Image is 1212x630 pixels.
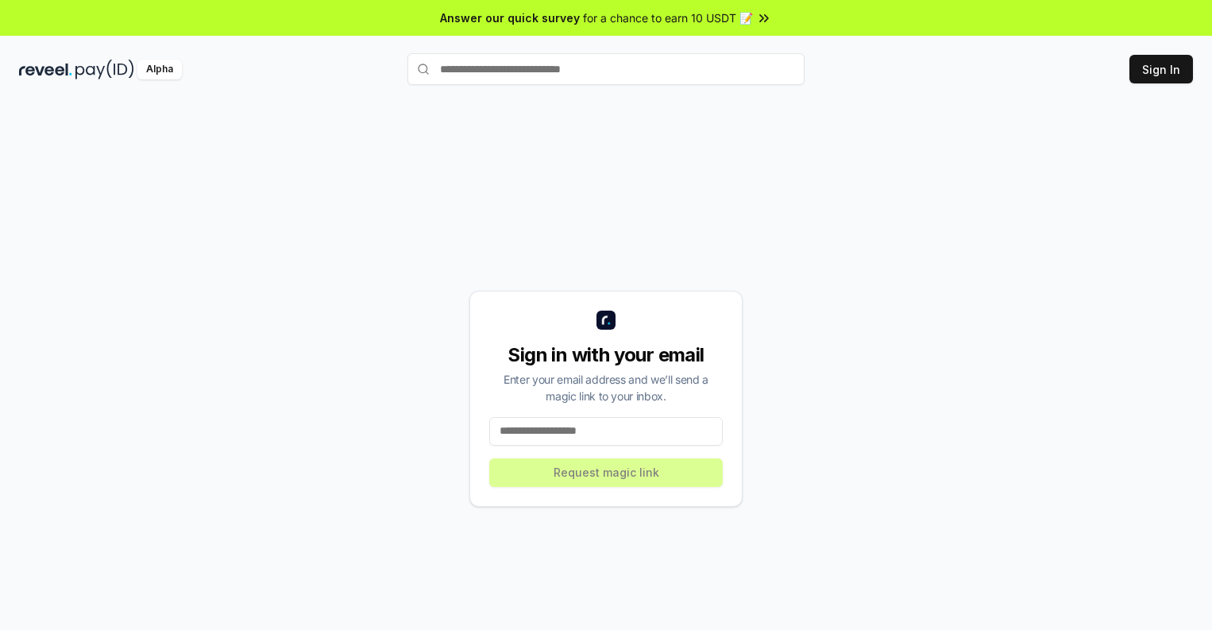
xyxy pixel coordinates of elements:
[1129,55,1193,83] button: Sign In
[75,60,134,79] img: pay_id
[583,10,753,26] span: for a chance to earn 10 USDT 📝
[19,60,72,79] img: reveel_dark
[489,342,723,368] div: Sign in with your email
[137,60,182,79] div: Alpha
[489,371,723,404] div: Enter your email address and we’ll send a magic link to your inbox.
[596,311,616,330] img: logo_small
[440,10,580,26] span: Answer our quick survey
